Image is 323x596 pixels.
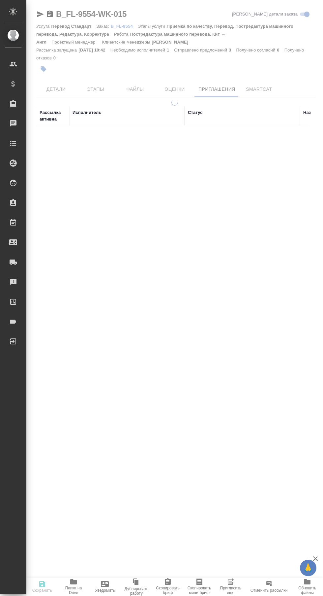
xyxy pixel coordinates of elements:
[40,109,66,123] div: Рассылка активна
[32,588,52,593] span: Сохранить
[219,586,242,595] span: Пригласить еще
[296,586,319,595] span: Обновить файлы
[303,561,314,575] span: 🙏
[188,586,211,595] span: Скопировать мини-бриф
[152,578,184,596] button: Скопировать бриф
[215,578,246,596] button: Пригласить еще
[188,109,203,116] div: Статус
[250,587,288,594] p: Отменить рассылки
[62,586,85,595] span: Папка на Drive
[292,578,323,596] button: Обновить файлы
[156,586,180,595] span: Скопировать бриф
[125,586,148,596] span: Дублировать работу
[121,578,152,596] button: Дублировать работу
[184,578,215,596] button: Скопировать мини-бриф
[73,109,102,116] div: Исполнитель
[58,578,89,596] button: Папка на Drive
[26,578,58,596] button: Сохранить
[95,588,115,593] span: Уведомить
[89,578,121,596] button: Уведомить
[300,560,316,576] button: 🙏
